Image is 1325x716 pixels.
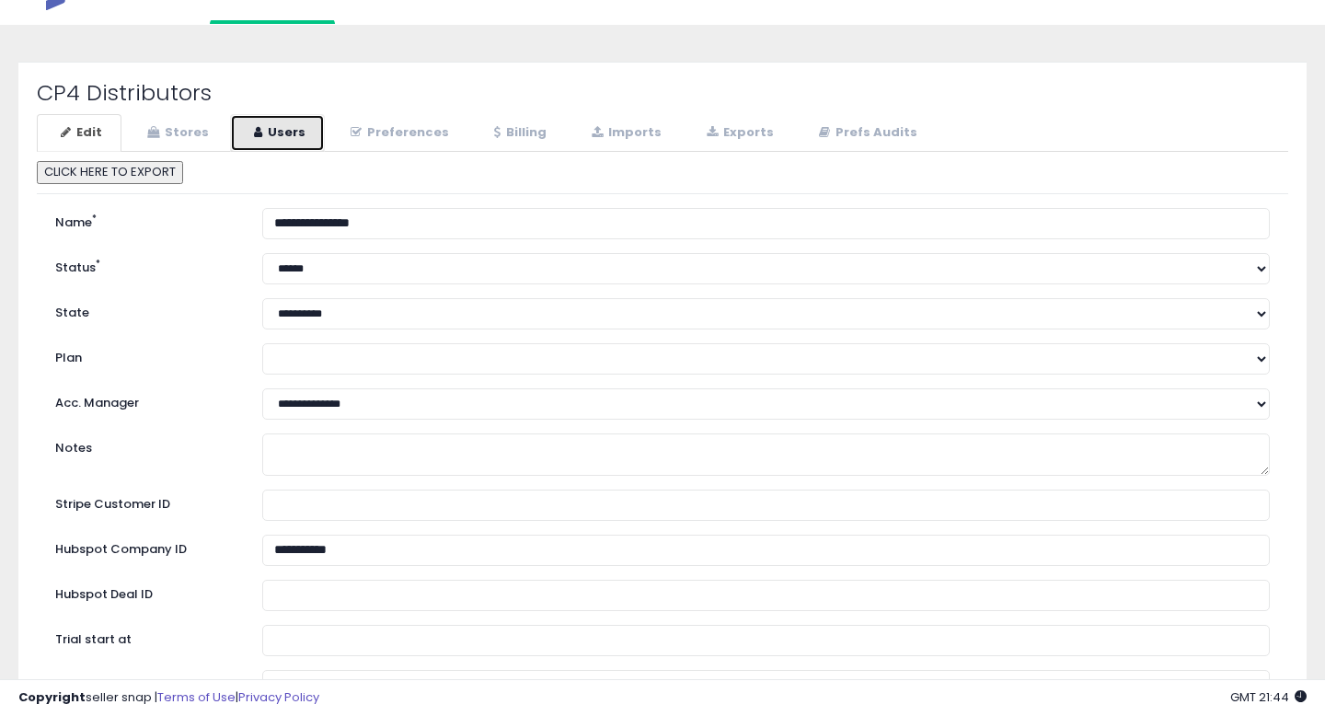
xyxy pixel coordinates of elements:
[41,388,248,412] label: Acc. Manager
[238,688,319,706] a: Privacy Policy
[41,490,248,514] label: Stripe Customer ID
[327,114,468,152] a: Preferences
[683,114,793,152] a: Exports
[37,81,1288,105] h2: CP4 Distributors
[41,535,248,559] label: Hubspot Company ID
[470,114,566,152] a: Billing
[230,114,325,152] a: Users
[37,114,121,152] a: Edit
[37,161,183,184] button: CLICK HERE TO EXPORT
[41,343,248,367] label: Plan
[18,689,319,707] div: seller snap | |
[41,208,248,232] label: Name
[568,114,681,152] a: Imports
[123,114,228,152] a: Stores
[41,580,248,604] label: Hubspot Deal ID
[157,688,236,706] a: Terms of Use
[41,433,248,457] label: Notes
[41,625,248,649] label: Trial start at
[18,688,86,706] strong: Copyright
[795,114,937,152] a: Prefs Audits
[1230,688,1307,706] span: 2025-08-12 21:44 GMT
[41,298,248,322] label: State
[41,670,248,694] label: Trial end at
[41,253,248,277] label: Status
